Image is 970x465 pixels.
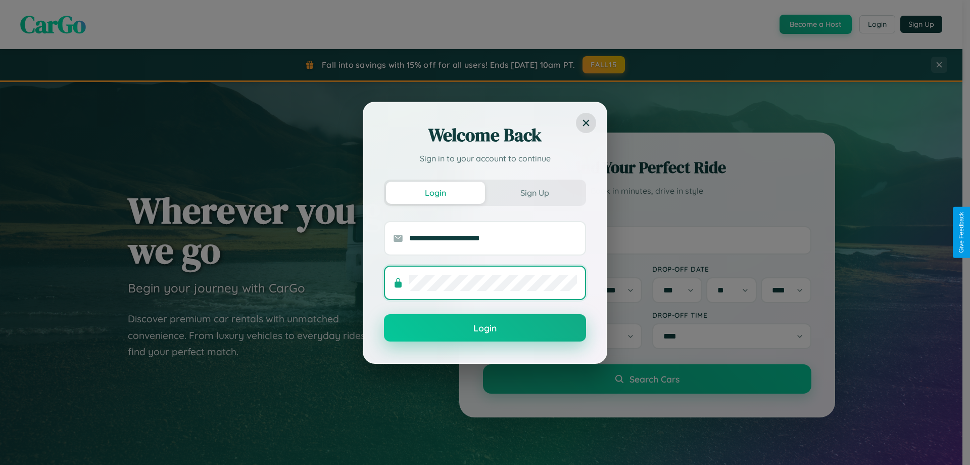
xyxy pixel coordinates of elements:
button: Login [384,314,586,342]
h2: Welcome Back [384,123,586,147]
button: Sign Up [485,182,584,204]
button: Login [386,182,485,204]
p: Sign in to your account to continue [384,152,586,164]
div: Give Feedback [958,212,965,253]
